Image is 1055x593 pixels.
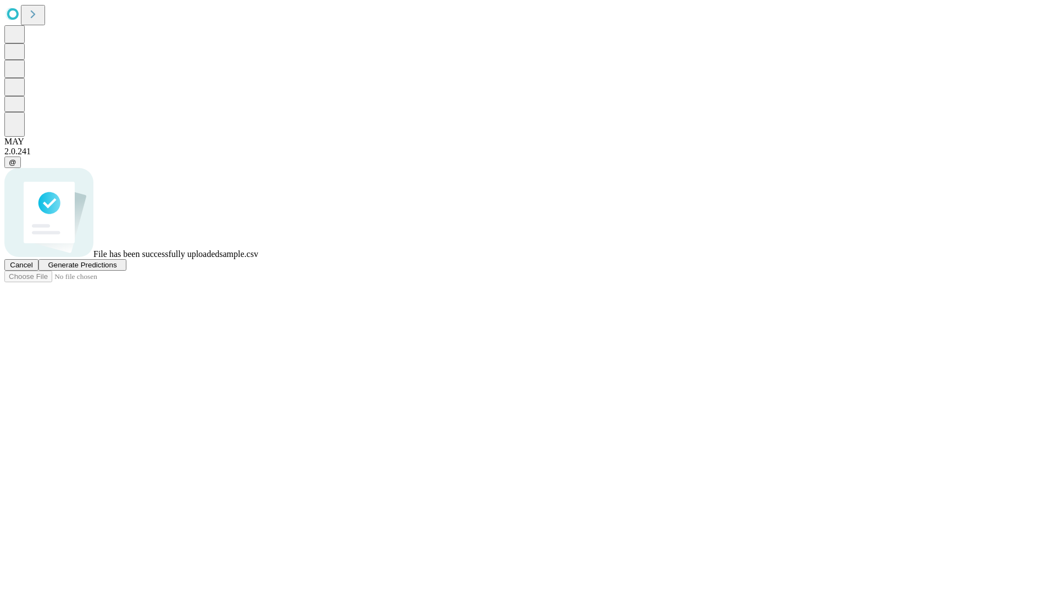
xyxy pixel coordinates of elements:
div: 2.0.241 [4,147,1051,156]
span: File has been successfully uploaded [93,249,219,259]
button: @ [4,156,21,168]
span: Generate Predictions [48,261,116,269]
span: sample.csv [219,249,258,259]
span: @ [9,158,16,166]
button: Generate Predictions [38,259,126,271]
span: Cancel [10,261,33,269]
button: Cancel [4,259,38,271]
div: MAY [4,137,1051,147]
